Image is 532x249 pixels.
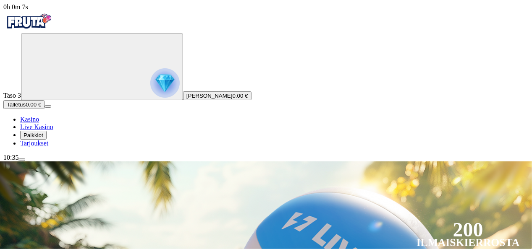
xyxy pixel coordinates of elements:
[18,158,25,161] button: menu
[3,92,21,99] span: Taso 3
[20,140,48,147] a: gift-inverted iconTarjoukset
[20,116,39,123] a: diamond iconKasino
[3,3,28,10] span: user session time
[20,131,47,140] button: reward iconPalkkiot
[183,91,252,100] button: [PERSON_NAME]0.00 €
[3,154,18,161] span: 10:35
[3,26,54,33] a: Fruta
[150,68,180,98] img: reward progress
[233,93,248,99] span: 0.00 €
[3,11,54,32] img: Fruta
[7,101,26,108] span: Talletus
[453,225,483,235] div: 200
[21,34,183,100] button: reward progress
[24,132,43,138] span: Palkkiot
[20,116,39,123] span: Kasino
[3,100,45,109] button: Talletusplus icon0.00 €
[3,11,529,147] nav: Primary
[20,123,53,130] span: Live Kasino
[417,238,520,248] div: Ilmaiskierrosta
[20,123,53,130] a: poker-chip iconLive Kasino
[45,105,51,108] button: menu
[20,140,48,147] span: Tarjoukset
[26,101,41,108] span: 0.00 €
[186,93,233,99] span: [PERSON_NAME]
